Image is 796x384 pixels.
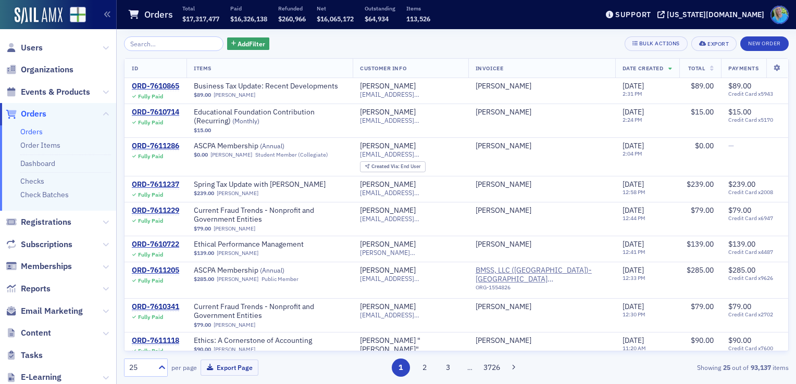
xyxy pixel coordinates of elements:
[728,81,751,91] span: $89.00
[138,314,163,321] div: Fully Paid
[317,15,354,23] span: $16,065,172
[476,180,531,189] div: [PERSON_NAME]
[623,248,645,255] time: 12:41 PM
[194,240,325,249] a: Ethical Performance Management
[6,86,90,98] a: Events & Products
[687,239,714,249] span: $139.00
[476,206,608,215] span: Bernard Mays
[406,15,430,23] span: 113,526
[691,206,714,215] span: $79.00
[194,180,326,189] span: Spring Tax Update with Steve Dilley
[623,188,645,196] time: 12:58 PM
[138,119,163,126] div: Fully Paid
[132,240,179,249] a: ORD-7610722
[214,346,255,353] a: [PERSON_NAME]
[476,266,608,284] a: BMSS, LLC ([GEOGRAPHIC_DATA])-[GEOGRAPHIC_DATA] ([GEOGRAPHIC_DATA], [GEOGRAPHIC_DATA])
[138,153,163,160] div: Fully Paid
[728,91,781,97] span: Credit Card x5943
[132,142,179,151] div: ORD-7611286
[476,302,608,312] span: Kevin Andrews
[214,225,255,232] a: [PERSON_NAME]
[360,206,416,215] a: [PERSON_NAME]
[132,336,179,345] a: ORD-7611118
[623,265,644,275] span: [DATE]
[217,276,258,283] a: [PERSON_NAME]
[194,142,325,151] span: ASCPA Membership
[728,249,781,255] span: Credit Card x4487
[20,190,69,199] a: Check Batches
[360,142,416,151] a: [PERSON_NAME]
[476,240,608,249] span: Frank Snyder
[138,217,163,224] div: Fully Paid
[623,150,642,157] time: 2:04 PM
[728,141,734,150] span: —
[476,336,531,345] a: [PERSON_NAME]
[194,92,211,98] span: $89.00
[21,108,46,120] span: Orders
[21,42,43,54] span: Users
[6,305,83,317] a: Email Marketing
[740,38,789,47] a: New Order
[360,91,461,98] span: [EMAIL_ADDRESS][DOMAIN_NAME]
[691,302,714,311] span: $79.00
[194,127,211,134] span: $15.00
[132,65,138,72] span: ID
[6,239,72,250] a: Subscriptions
[194,108,345,126] span: Educational Foundation Contribution (Recurring)
[6,108,46,120] a: Orders
[371,163,401,170] span: Created Via :
[476,108,608,117] span: Meagan Johnson
[728,65,758,72] span: Payments
[360,180,416,189] div: [PERSON_NAME]
[21,86,90,98] span: Events & Products
[575,363,789,372] div: Showing out of items
[695,141,714,150] span: $0.00
[132,302,179,312] a: ORD-7610341
[132,108,179,117] div: ORD-7610714
[623,344,646,352] time: 11:20 AM
[70,7,86,23] img: SailAMX
[21,261,72,272] span: Memberships
[210,151,252,158] a: [PERSON_NAME]
[20,176,44,186] a: Checks
[262,276,298,283] div: Public Member
[476,82,608,91] span: Matthew Hariel
[728,117,781,123] span: Credit Card x5170
[124,36,223,51] input: Search…
[138,277,163,284] div: Fully Paid
[194,151,208,158] span: $0.00
[667,10,764,19] div: [US_STATE][DOMAIN_NAME]
[476,336,608,345] span: Chris Graham
[691,107,714,117] span: $15.00
[623,65,663,72] span: Date Created
[476,108,531,117] div: [PERSON_NAME]
[230,5,267,12] p: Paid
[623,214,645,222] time: 12:44 PM
[728,107,751,117] span: $15.00
[728,239,755,249] span: $139.00
[63,7,86,24] a: View Homepage
[623,90,642,97] time: 2:31 PM
[194,65,212,72] span: Items
[691,336,714,345] span: $90.00
[171,363,197,372] label: per page
[728,265,755,275] span: $285.00
[415,359,433,377] button: 2
[360,117,461,124] span: [EMAIL_ADDRESS][DOMAIN_NAME]
[463,363,477,372] span: …
[217,250,258,257] a: [PERSON_NAME]
[476,180,608,189] span: Paula Wyatt
[194,336,325,345] a: Ethics: A Cornerstone of Accounting
[623,239,644,249] span: [DATE]
[476,142,608,151] span: Lacey Jenkins
[483,359,501,377] button: 3726
[132,82,179,91] div: ORD-7610865
[360,275,461,283] span: [EMAIL_ADDRESS][DOMAIN_NAME]
[20,140,60,150] a: Order Items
